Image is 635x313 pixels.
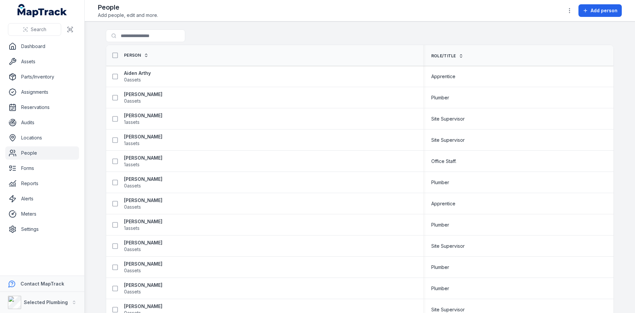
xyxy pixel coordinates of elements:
a: Meters [5,207,79,221]
a: [PERSON_NAME]0assets [124,261,162,274]
a: Forms [5,162,79,175]
a: [PERSON_NAME]0assets [124,197,162,210]
strong: [PERSON_NAME] [124,197,162,204]
a: Alerts [5,192,79,205]
span: Add person [591,7,617,14]
span: Plumber [431,264,449,271]
strong: [PERSON_NAME] [124,239,162,246]
strong: Aiden Arthy [124,70,151,77]
strong: Contact MapTrack [21,281,64,287]
button: Search [8,23,61,36]
span: Role/Title [431,53,456,59]
span: 0 assets [124,267,141,274]
span: 0 assets [124,98,141,104]
span: Plumber [431,179,449,186]
a: Person [124,53,148,58]
span: Person [124,53,141,58]
span: 0 assets [124,246,141,253]
span: Site Supervisor [431,306,465,313]
a: [PERSON_NAME]1assets [124,112,162,126]
strong: [PERSON_NAME] [124,133,162,140]
a: Reports [5,177,79,190]
strong: [PERSON_NAME] [124,112,162,119]
a: Aiden Arthy0assets [124,70,151,83]
span: Search [31,26,46,33]
a: Locations [5,131,79,144]
span: Site Supervisor [431,116,465,122]
a: Reservations [5,101,79,114]
span: Site Supervisor [431,137,465,143]
span: Site Supervisor [431,243,465,249]
strong: [PERSON_NAME] [124,303,162,310]
a: Assets [5,55,79,68]
strong: [PERSON_NAME] [124,91,162,98]
span: 0 assets [124,183,141,189]
span: 0 assets [124,77,141,83]
strong: [PERSON_NAME] [124,176,162,183]
span: 1 assets [124,161,140,168]
a: [PERSON_NAME]1assets [124,133,162,147]
span: Plumber [431,94,449,101]
a: People [5,146,79,160]
span: 1 assets [124,225,140,232]
strong: [PERSON_NAME] [124,282,162,288]
span: Office Staff. [431,158,456,165]
strong: [PERSON_NAME] [124,261,162,267]
span: Add people, edit and more. [98,12,158,19]
span: Apprentice [431,73,455,80]
a: Audits [5,116,79,129]
span: 1 assets [124,140,140,147]
span: Apprentice [431,200,455,207]
a: [PERSON_NAME]1assets [124,155,162,168]
h2: People [98,3,158,12]
strong: [PERSON_NAME] [124,218,162,225]
strong: [PERSON_NAME] [124,155,162,161]
a: Settings [5,223,79,236]
button: Add person [578,4,622,17]
span: Plumber [431,222,449,228]
span: 0 assets [124,288,141,295]
span: Plumber [431,285,449,292]
a: MapTrack [18,4,67,17]
a: Role/Title [431,53,463,59]
a: [PERSON_NAME]0assets [124,239,162,253]
a: Dashboard [5,40,79,53]
a: Assignments [5,85,79,99]
a: Parts/Inventory [5,70,79,83]
a: [PERSON_NAME]0assets [124,176,162,189]
span: 0 assets [124,204,141,210]
a: [PERSON_NAME]0assets [124,282,162,295]
a: [PERSON_NAME]0assets [124,91,162,104]
a: [PERSON_NAME]1assets [124,218,162,232]
span: 1 assets [124,119,140,126]
strong: Selected Plumbing [24,299,68,305]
